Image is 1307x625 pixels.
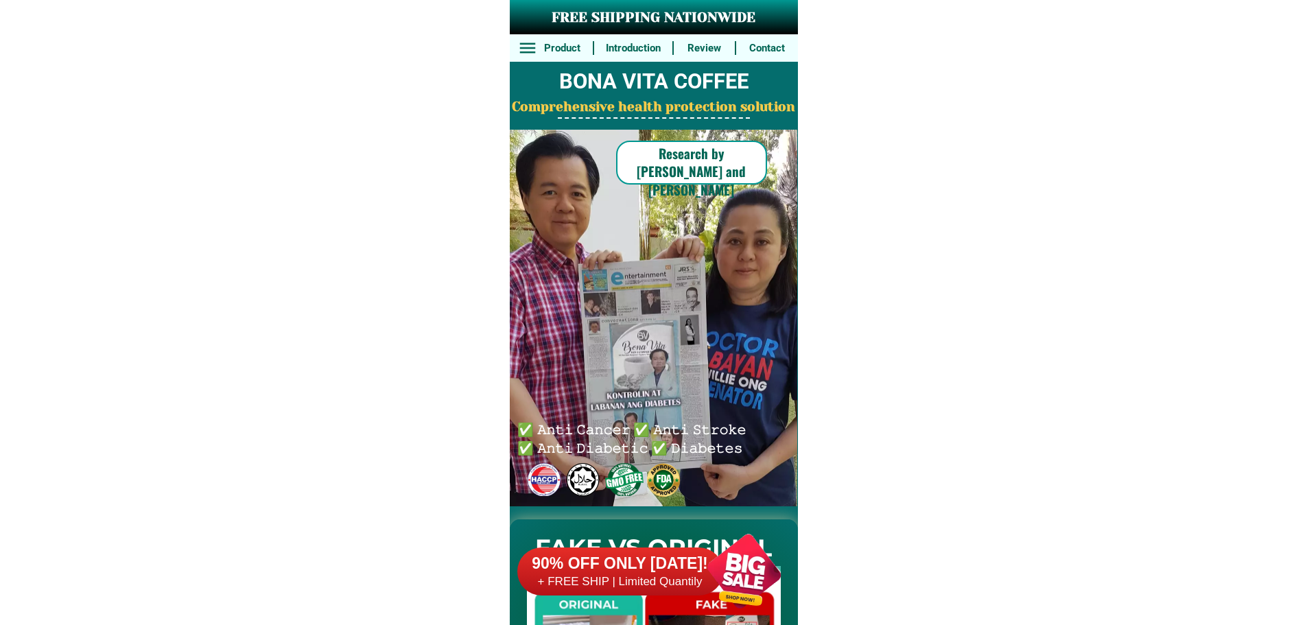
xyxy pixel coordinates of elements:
[510,8,798,28] h3: FREE SHIPPING NATIONWIDE
[517,554,723,574] h6: 90% OFF ONLY [DATE]!
[510,530,798,567] h2: FAKE VS ORIGINAL
[539,40,585,56] h6: Product
[517,419,752,456] h6: ✅ 𝙰𝚗𝚝𝚒 𝙲𝚊𝚗𝚌𝚎𝚛 ✅ 𝙰𝚗𝚝𝚒 𝚂𝚝𝚛𝚘𝚔𝚎 ✅ 𝙰𝚗𝚝𝚒 𝙳𝚒𝚊𝚋𝚎𝚝𝚒𝚌 ✅ 𝙳𝚒𝚊𝚋𝚎𝚝𝚎𝚜
[616,144,767,199] h6: Research by [PERSON_NAME] and [PERSON_NAME]
[510,97,798,117] h2: Comprehensive health protection solution
[681,40,728,56] h6: Review
[517,574,723,589] h6: + FREE SHIP | Limited Quantily
[744,40,790,56] h6: Contact
[601,40,665,56] h6: Introduction
[510,66,798,98] h2: BONA VITA COFFEE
